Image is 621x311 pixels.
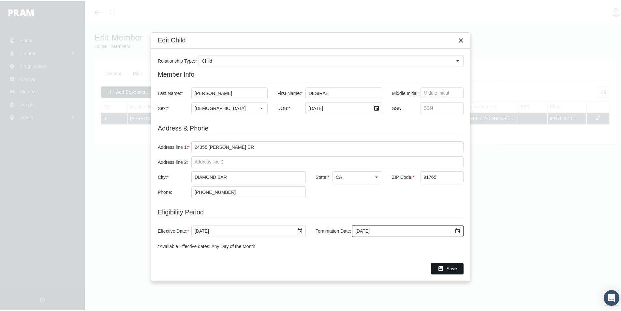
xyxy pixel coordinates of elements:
[392,104,403,110] span: SSN:
[431,262,464,273] div: Save
[452,54,463,65] div: Select
[392,173,413,179] span: ZIP Code:
[447,265,457,270] span: Save
[158,188,172,194] span: Phone:
[158,158,188,163] span: Address line 2:
[452,224,463,235] div: Select
[371,101,382,113] div: Select
[158,242,464,248] div: *Available Effective dates: Any Day of the Month
[158,104,167,110] span: Sex:
[158,35,186,43] div: Edit Child
[158,227,187,232] span: Effective Date:
[158,143,188,148] span: Address line 1:
[371,170,382,181] div: Select
[277,89,301,95] span: First Name:
[158,207,204,214] span: Eligibility Period
[158,123,209,131] span: Address & Phone
[294,224,305,235] div: Select
[158,89,181,95] span: Last Name:
[158,57,195,62] span: Relationship Type:
[316,173,328,179] span: State:
[256,101,267,113] div: Select
[158,173,167,179] span: City:
[277,104,288,110] span: DOB:
[158,70,194,77] span: Member Info
[604,289,619,304] div: Open Intercom Messenger
[316,227,351,232] span: Termination Date:
[455,33,467,45] div: Close
[392,89,419,95] span: Middle Initial:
